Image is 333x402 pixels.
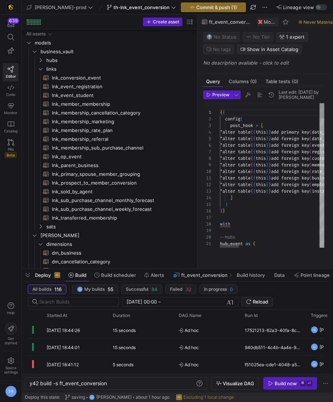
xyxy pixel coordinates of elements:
[25,248,194,257] a: dm_business​​​​​​​​​​
[153,19,179,24] span: Create asset
[204,287,227,292] span: In progress
[206,79,220,84] span: Query
[292,79,298,84] span: (0)
[266,142,268,148] span: }
[3,100,19,118] a: Monitor
[196,4,237,10] span: Commit & push (1)
[52,74,186,82] span: lnk_conversion_event​​​​​​​​​​
[206,34,212,40] img: No status
[251,136,253,142] span: {
[220,182,251,188] span: "alter table
[268,142,271,148] span: }
[52,135,186,143] span: lnk_membership_referral​​​​​​​​​​
[203,135,211,142] div: 5
[108,286,113,292] span: 55
[183,395,234,400] span: Excluding 1 local change
[40,231,193,240] span: [PERSON_NAME]
[309,129,312,135] span: (
[3,63,19,81] a: Editor
[25,240,194,248] div: Press SPACE to select this row.
[203,162,211,168] div: 9
[237,45,302,54] button: Show in Asset Catalog
[174,393,236,402] button: Excluding 1 local change
[25,30,194,38] div: Press SPACE to select this row.
[71,395,85,400] span: saving
[203,227,211,234] div: 19
[222,109,225,115] span: {
[268,175,271,181] span: }
[253,136,256,142] span: {
[276,32,308,42] button: 1 expert
[253,175,256,181] span: {
[39,299,113,305] input: Search Builds
[306,380,312,386] kbd: ⏎
[266,136,268,142] span: }
[241,297,273,306] button: Reload
[25,231,194,240] div: Press SPACE to select this row.
[271,269,289,281] button: Data
[220,169,251,174] span: "alter table
[136,395,170,400] span: about 1 hour ago
[52,100,186,108] span: lnk_member_membership​​​​​​​​​​
[268,149,271,155] span: }
[220,155,251,161] span: "alter table
[52,82,186,91] span: lnk_event_registration​​​​​​​​​​
[25,170,194,178] a: lnk_primary_spouse_member_grouping​​​​​​​​​​
[253,182,256,188] span: {
[25,91,194,100] div: Press SPACE to select this row.
[222,208,225,214] span: }
[25,3,95,12] button: [PERSON_NAME]-prod
[52,266,186,275] span: dm_customer​​​​​​​​​​
[4,366,18,374] span: Space settings
[268,155,271,161] span: }
[251,129,253,135] span: {
[25,135,194,143] a: lnk_membership_referral​​​​​​​​​​
[253,155,256,161] span: {
[25,126,194,135] div: Press SPACE to select this row.
[105,3,178,12] button: th-lnk_event_conversion
[268,129,271,135] span: }
[25,266,194,275] a: dm_customer​​​​​​​​​​
[268,136,271,142] span: }
[261,123,263,128] span: [
[309,136,312,142] span: (
[209,19,252,25] span: ft_event_conversion
[203,221,211,227] div: 18
[203,168,211,175] div: 10
[256,175,266,181] span: this
[279,90,320,100] div: Last edit: [DATE] by [PERSON_NAME]
[283,4,314,10] span: Lineage view
[203,194,211,201] div: 14
[25,73,194,82] div: Press SPACE to select this row.
[91,269,139,281] button: Build scheduler
[203,109,211,116] div: 1
[220,136,251,142] span: "alter table
[151,272,164,278] span: Alerts
[35,39,193,47] span: models
[52,249,186,257] span: dm_business​​​​​​​​​​
[5,386,17,397] div: TH
[186,286,191,292] span: 32
[8,147,14,151] span: PRs
[3,384,19,399] button: TH
[266,182,268,188] span: }
[25,56,194,65] div: Press SPACE to select this row.
[256,162,266,168] span: this
[52,117,186,126] span: lnk_membership_marketing​​​​​​​​​​
[25,82,194,91] a: lnk_event_registration​​​​​​​​​​
[256,182,266,188] span: this
[165,285,196,294] button: Failed32
[72,285,118,294] button: THMy builds55
[220,129,251,135] span: "alter table
[5,152,17,158] span: Beta
[28,285,66,294] button: All builds116
[220,149,251,155] span: "alter table
[199,285,237,294] button: In progress0
[271,188,309,194] span: add foreign key
[237,272,265,278] span: Build history
[25,135,194,143] div: Press SPACE to select this row.
[203,60,330,66] p: No description available - click to edit
[25,196,194,205] div: Press SPACE to select this row.
[3,81,19,100] a: Code
[253,299,268,305] span: Reload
